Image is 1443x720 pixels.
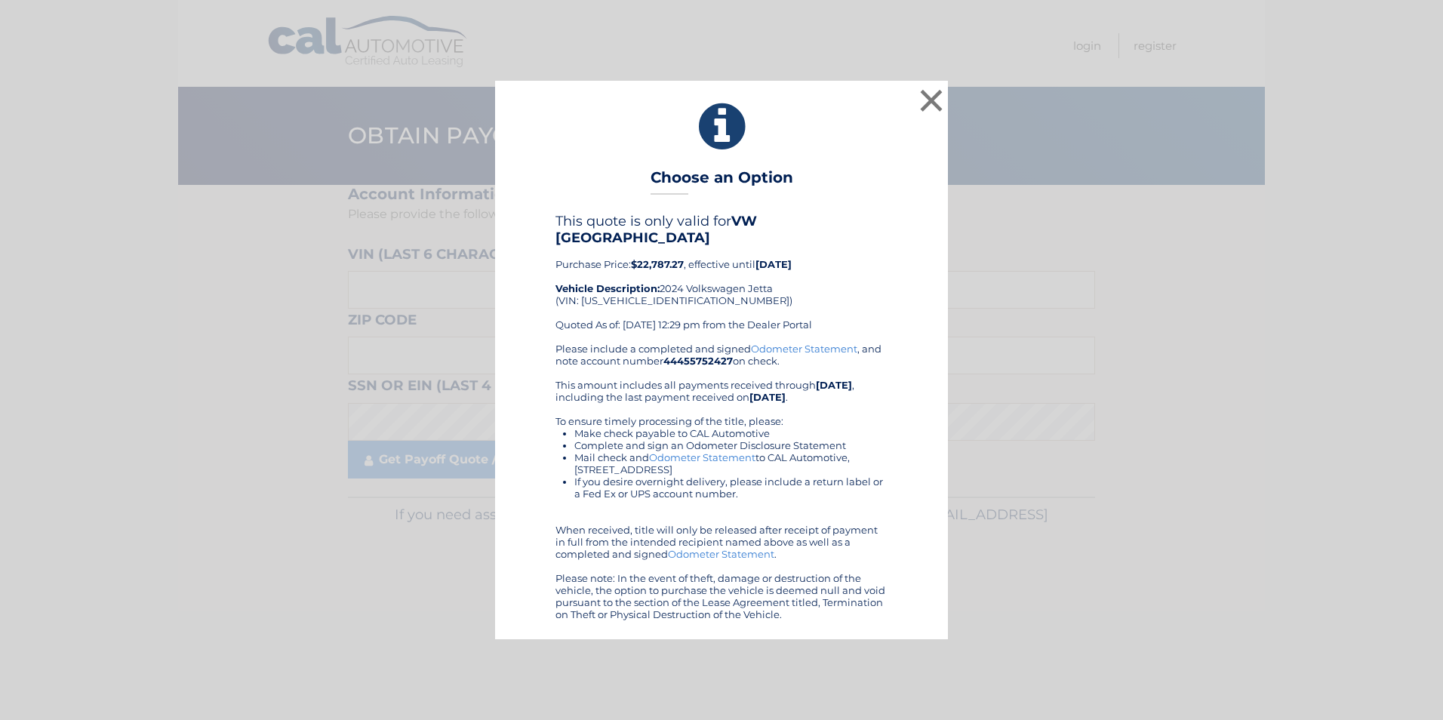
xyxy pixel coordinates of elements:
a: Odometer Statement [751,343,857,355]
li: Mail check and to CAL Automotive, [STREET_ADDRESS] [574,451,888,475]
li: Complete and sign an Odometer Disclosure Statement [574,439,888,451]
b: [DATE] [749,391,786,403]
div: Please include a completed and signed , and note account number on check. This amount includes al... [555,343,888,620]
div: Purchase Price: , effective until 2024 Volkswagen Jetta (VIN: [US_VEHICLE_IDENTIFICATION_NUMBER])... [555,213,888,343]
b: VW [GEOGRAPHIC_DATA] [555,213,757,246]
a: Odometer Statement [668,548,774,560]
b: [DATE] [816,379,852,391]
b: 44455752427 [663,355,733,367]
h4: This quote is only valid for [555,213,888,246]
b: [DATE] [755,258,792,270]
a: Odometer Statement [649,451,755,463]
strong: Vehicle Description: [555,282,660,294]
button: × [916,85,946,115]
h3: Choose an Option [651,168,793,195]
b: $22,787.27 [631,258,684,270]
li: Make check payable to CAL Automotive [574,427,888,439]
li: If you desire overnight delivery, please include a return label or a Fed Ex or UPS account number. [574,475,888,500]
